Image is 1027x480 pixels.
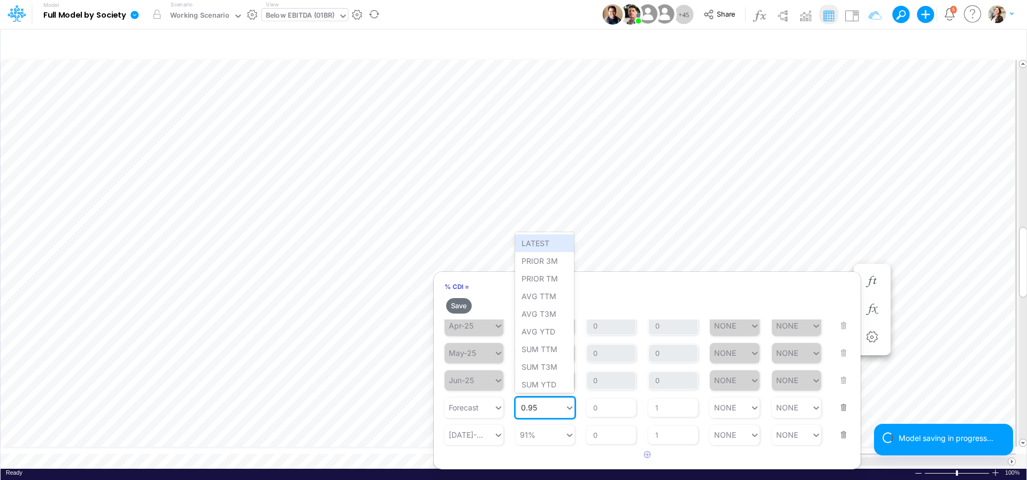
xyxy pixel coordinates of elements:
div: Zoom level [1005,469,1021,477]
div: Model saving in progress... [899,432,1005,444]
button: Save [446,298,472,314]
img: User Image Icon [620,4,640,25]
div: Zoom [924,469,991,477]
span: Ready [6,469,22,476]
img: User Image Icon [602,4,623,25]
div: SUM YTD [515,376,574,393]
div: Jul-25 [449,430,485,439]
div: 91% [520,430,535,439]
div: Zoom [956,470,958,476]
div: NONE [776,430,798,439]
div: AVG T3M [515,305,574,323]
div: NONE [714,430,736,439]
label: Model [43,2,59,9]
h6: % CDI = [434,277,861,296]
img: User Image Icon [635,2,660,26]
div: Zoom Out [914,469,923,477]
span: Share [717,10,735,18]
div: 5 unread items [952,7,955,12]
div: Zoom In [991,469,1000,477]
label: View [266,1,278,9]
a: Notifications [944,8,956,20]
div: In Ready mode [6,469,22,477]
button: Share [698,6,742,23]
div: NONE [714,403,736,412]
button: Remove row [833,414,847,443]
span: + 45 [678,11,689,18]
div: Forecast [449,403,479,412]
b: Full Model by Society [43,11,126,20]
div: Below EBITDA (01BR) [266,10,335,22]
div: SUM TTM [515,340,574,358]
button: Remove row [833,386,847,415]
div: SUM T3M [515,358,574,376]
label: Scenario [171,1,193,9]
img: User Image Icon [653,2,677,26]
input: Type a title here [10,34,794,56]
div: NONE [776,403,798,412]
div: Working Scenario [170,10,229,22]
div: AVG YTD [515,323,574,340]
span: 100% [1005,469,1021,477]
